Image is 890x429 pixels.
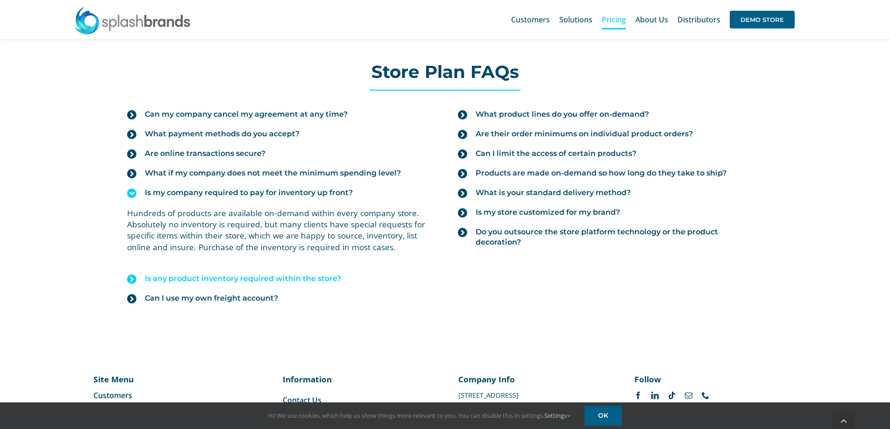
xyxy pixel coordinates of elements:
[730,11,795,28] span: DEMO STORE
[118,63,772,81] h2: Store Plan FAQs
[458,163,762,183] a: Products are made on-demand so how long do they take to ship?
[93,373,188,385] p: Site Menu
[145,274,341,284] span: Is any product inventory required within the store?
[458,105,762,124] a: What product lines do you offer on-demand?
[559,16,592,23] span: Solutions
[511,16,550,23] span: Customers
[283,395,432,405] a: Contact Us
[127,207,432,253] p: Hundreds of products are available on-demand within every company store. Absolutely no inventory ...
[702,392,709,399] a: phone
[458,183,762,203] a: What is your standard delivery method?
[127,144,432,163] a: Are online transactions secure?
[476,207,620,218] span: Is my store customized for my brand?
[634,373,783,385] p: Follow
[476,227,762,247] span: Do you outsource the store platform technology or the product decoration?
[145,109,348,120] span: Can my company cancel my agreement at any time?
[145,168,401,178] span: What if my company does not meet the minimum spending level?
[127,183,432,203] a: Is my company required to pay for inventory up front?
[127,163,432,183] a: What if my company does not meet the minimum spending level?
[476,129,693,139] span: Are their order minimums on individual product orders?
[127,288,432,308] a: Can I use my own freight account?
[127,269,432,288] a: Is any product inventory required within the store?
[458,124,762,144] a: Are their order minimums on individual product orders?
[476,168,726,178] span: Products are made on-demand so how long do they take to ship?
[730,5,795,35] a: DEMO STORE
[458,373,607,385] p: Company Info
[127,105,432,124] a: Can my company cancel my agreement at any time?
[283,395,321,405] span: Contact Us
[634,392,642,399] a: facebook
[668,392,676,399] a: tiktok
[635,16,668,23] span: About Us
[145,293,278,303] span: Can I use my own freight account?
[283,373,432,385] p: Information
[677,16,720,23] span: Distributors
[93,390,188,401] a: Customers
[476,148,636,159] span: Can I limit the access of certain products?
[602,5,626,35] a: Pricing
[93,390,132,401] span: Customers
[458,144,762,163] a: Can I limit the access of certain products?
[127,124,432,144] a: What payment methods do you accept?
[476,109,649,120] span: What product lines do you offer on-demand?
[651,392,659,399] a: linkedin
[268,411,570,420] span: Hi! We use cookies, which help us show things more relevant to you. You can disable this in setti...
[476,188,631,198] span: What is your standard delivery method?
[145,188,353,198] span: Is my company required to pay for inventory up front?
[602,16,626,23] span: Pricing
[544,411,570,420] a: Settings
[74,7,191,35] img: SplashBrands.com Logo
[458,222,762,252] a: Do you outsource the store platform technology or the product decoration?
[458,203,762,222] a: Is my store customized for my brand?
[511,5,550,35] a: Customers
[145,148,265,159] span: Are online transactions secure?
[677,5,720,35] a: Distributors
[145,129,299,139] span: What payment methods do you accept?
[685,392,692,399] a: mail
[584,406,622,426] a: OK
[511,5,795,35] nav: Main Menu Sticky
